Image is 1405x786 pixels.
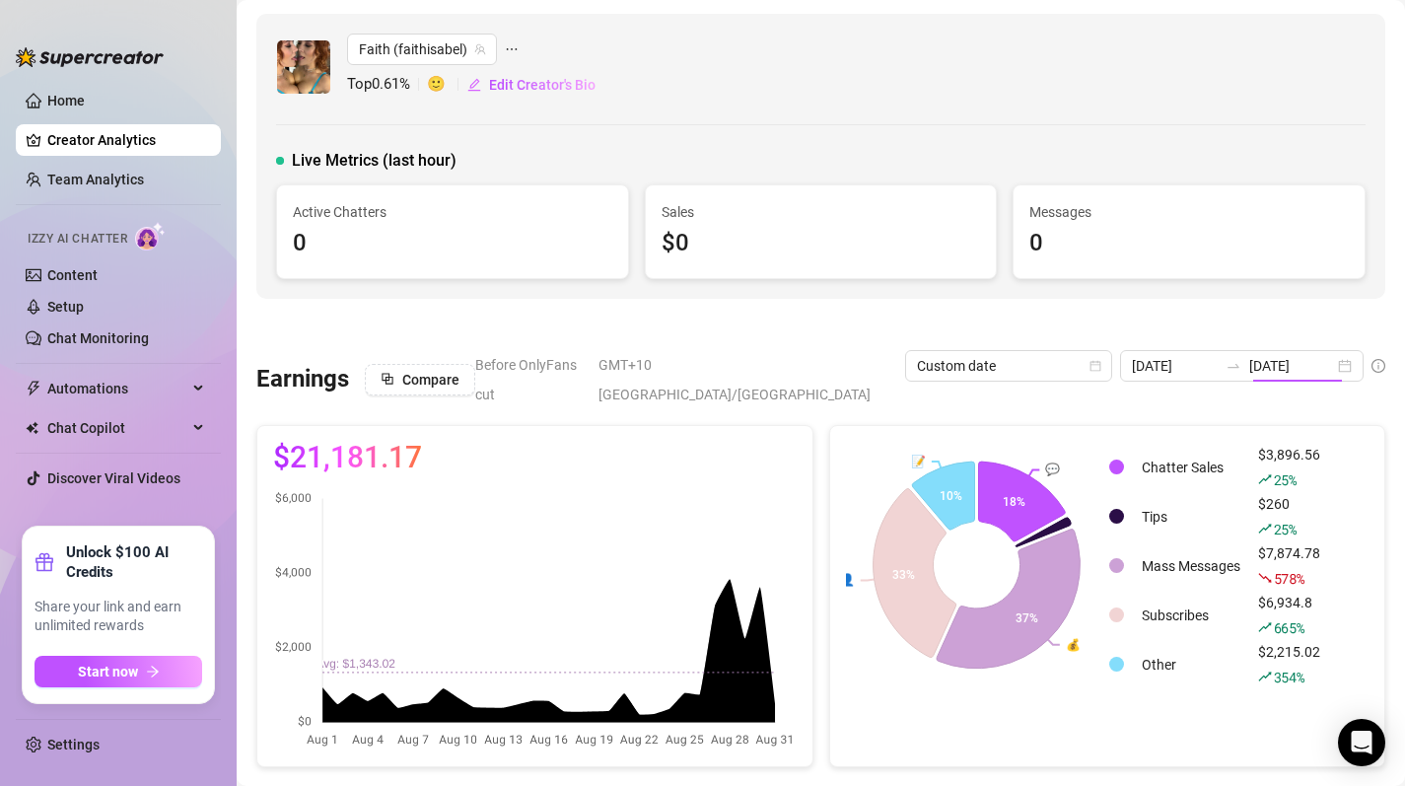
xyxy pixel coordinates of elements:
[1258,542,1320,590] div: $7,874.78
[35,552,54,572] span: gift
[1274,569,1304,588] span: 578 %
[1134,641,1248,688] td: Other
[1089,360,1101,372] span: calendar
[1371,359,1385,373] span: info-circle
[474,43,486,55] span: team
[359,35,485,64] span: Faith (faithisabel)
[1134,592,1248,639] td: Subscribes
[505,34,519,65] span: ellipsis
[1274,520,1297,538] span: 25 %
[146,665,160,679] span: arrow-right
[273,442,422,473] span: $21,181.17
[16,47,164,67] img: logo-BBDzfeDw.svg
[1338,719,1385,766] div: Open Intercom Messenger
[402,372,459,388] span: Compare
[381,372,394,386] span: block
[1134,493,1248,540] td: Tips
[1258,493,1320,540] div: $260
[839,572,854,587] text: 👤
[28,230,127,249] span: Izzy AI Chatter
[47,299,84,315] a: Setup
[47,93,85,108] a: Home
[1132,355,1217,377] input: Start date
[662,201,981,223] span: Sales
[347,73,427,97] span: Top 0.61 %
[78,664,138,679] span: Start now
[489,77,596,93] span: Edit Creator's Bio
[26,381,41,396] span: thunderbolt
[35,656,202,687] button: Start nowarrow-right
[1226,358,1241,374] span: swap-right
[365,364,475,395] button: Compare
[256,364,349,395] h3: Earnings
[293,225,612,262] div: 0
[1134,542,1248,590] td: Mass Messages
[475,350,587,409] span: Before OnlyFans cut
[47,267,98,283] a: Content
[1258,592,1320,639] div: $6,934.8
[47,373,187,404] span: Automations
[1258,620,1272,634] span: rise
[1258,670,1272,683] span: rise
[1274,618,1304,637] span: 665 %
[1029,201,1349,223] span: Messages
[1045,462,1060,476] text: 💬
[1258,472,1272,486] span: rise
[910,454,925,468] text: 📝
[35,598,202,636] span: Share your link and earn unlimited rewards
[277,40,330,94] img: Faith
[1066,637,1081,652] text: 💰
[427,73,466,97] span: 🙂
[1029,225,1349,262] div: 0
[135,222,166,250] img: AI Chatter
[1258,641,1320,688] div: $2,215.02
[467,78,481,92] span: edit
[26,421,38,435] img: Chat Copilot
[47,172,144,187] a: Team Analytics
[47,737,100,752] a: Settings
[1258,522,1272,536] span: rise
[47,124,205,156] a: Creator Analytics
[47,470,180,486] a: Discover Viral Videos
[66,542,202,582] strong: Unlock $100 AI Credits
[47,412,187,444] span: Chat Copilot
[917,351,1100,381] span: Custom date
[1258,444,1320,491] div: $3,896.56
[1134,444,1248,491] td: Chatter Sales
[1274,668,1304,686] span: 354 %
[466,69,597,101] button: Edit Creator's Bio
[47,330,149,346] a: Chat Monitoring
[662,225,981,262] div: $0
[1274,470,1297,489] span: 25 %
[292,149,457,173] span: Live Metrics (last hour)
[1249,355,1334,377] input: End date
[598,350,893,409] span: GMT+10 [GEOGRAPHIC_DATA]/[GEOGRAPHIC_DATA]
[1258,571,1272,585] span: fall
[293,201,612,223] span: Active Chatters
[1226,358,1241,374] span: to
